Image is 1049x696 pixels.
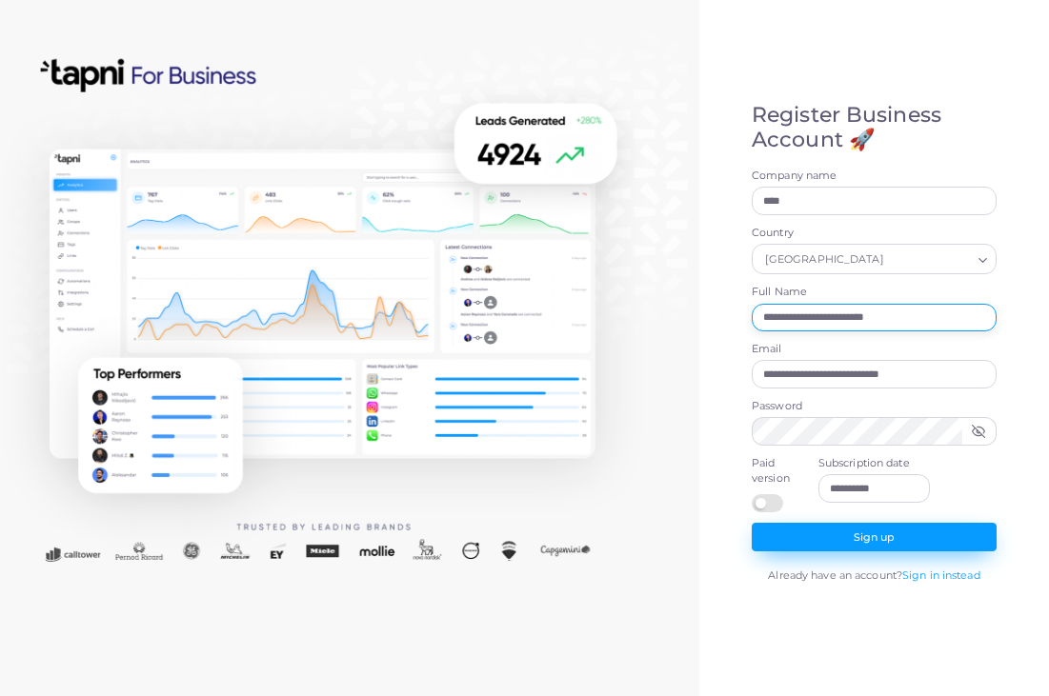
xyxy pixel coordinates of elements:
label: Email [752,342,997,357]
input: Search for option [888,249,971,270]
label: Password [752,399,997,414]
label: Subscription date [818,456,931,471]
div: Search for option [752,244,997,274]
span: Already have an account? [768,568,902,582]
label: Paid version [752,456,797,487]
label: Company name [752,169,997,184]
label: Full Name [752,285,997,300]
button: Sign up [752,523,997,551]
label: Country [752,226,997,241]
a: Sign in instead [902,568,980,582]
span: [GEOGRAPHIC_DATA] [762,250,886,270]
h4: Register Business Account 🚀 [752,103,997,153]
